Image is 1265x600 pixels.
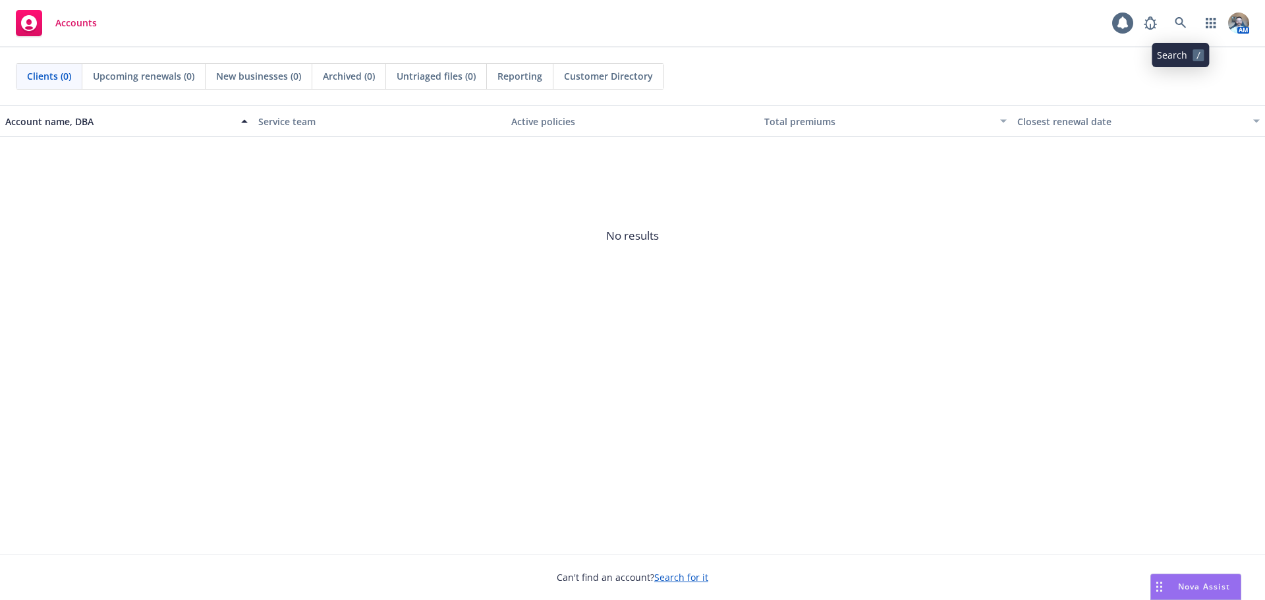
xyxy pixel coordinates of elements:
span: Nova Assist [1178,581,1230,592]
a: Report a Bug [1137,10,1164,36]
div: Account name, DBA [5,115,233,128]
div: Total premiums [764,115,992,128]
div: Active policies [511,115,754,128]
span: Can't find an account? [557,570,708,584]
span: Untriaged files (0) [397,69,476,83]
span: Accounts [55,18,97,28]
span: Reporting [497,69,542,83]
div: Service team [258,115,501,128]
a: Search for it [654,571,708,584]
div: Drag to move [1151,574,1167,599]
span: Upcoming renewals (0) [93,69,194,83]
img: photo [1228,13,1249,34]
span: Customer Directory [564,69,653,83]
button: Closest renewal date [1012,105,1265,137]
span: Clients (0) [27,69,71,83]
button: Active policies [506,105,759,137]
button: Service team [253,105,506,137]
div: Closest renewal date [1017,115,1245,128]
a: Search [1167,10,1194,36]
span: New businesses (0) [216,69,301,83]
a: Accounts [11,5,102,41]
a: Switch app [1198,10,1224,36]
span: Archived (0) [323,69,375,83]
button: Nova Assist [1150,574,1241,600]
button: Total premiums [759,105,1012,137]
